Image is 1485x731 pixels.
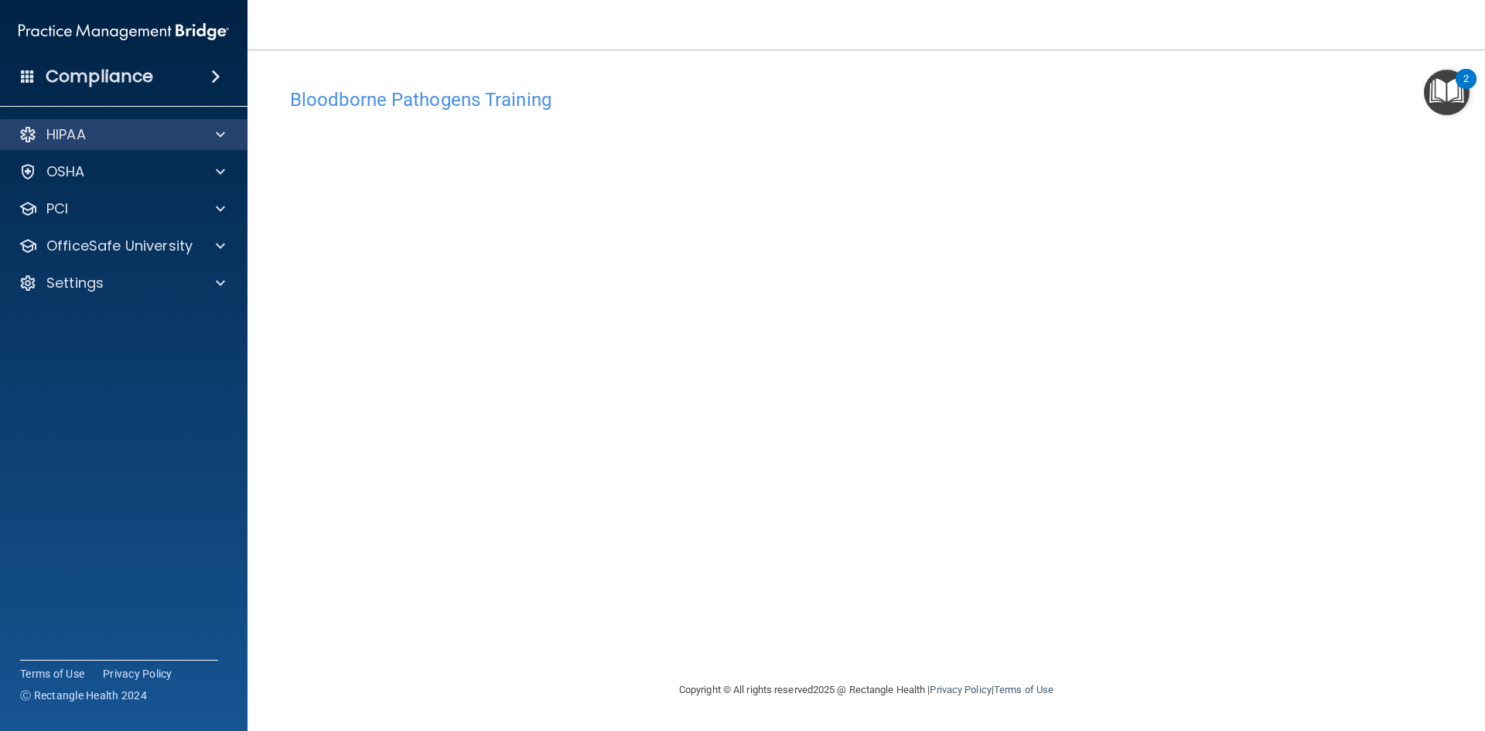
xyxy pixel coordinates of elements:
a: Terms of Use [20,666,84,681]
a: Terms of Use [994,684,1053,695]
a: Settings [19,274,225,292]
p: OfficeSafe University [46,237,193,255]
h4: Compliance [46,66,153,87]
h4: Bloodborne Pathogens Training [290,90,1442,110]
a: PCI [19,200,225,218]
p: Settings [46,274,104,292]
a: OSHA [19,162,225,181]
a: OfficeSafe University [19,237,225,255]
iframe: bbp [290,118,1442,594]
a: Privacy Policy [930,684,991,695]
a: HIPAA [19,125,225,144]
p: PCI [46,200,68,218]
a: Privacy Policy [103,666,172,681]
button: Open Resource Center, 2 new notifications [1424,70,1470,115]
p: HIPAA [46,125,86,144]
img: PMB logo [19,16,229,47]
div: 2 [1463,79,1469,99]
p: OSHA [46,162,85,181]
span: Ⓒ Rectangle Health 2024 [20,688,147,703]
iframe: Drift Widget Chat Controller [1217,621,1466,683]
div: Copyright © All rights reserved 2025 @ Rectangle Health | | [584,665,1149,715]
